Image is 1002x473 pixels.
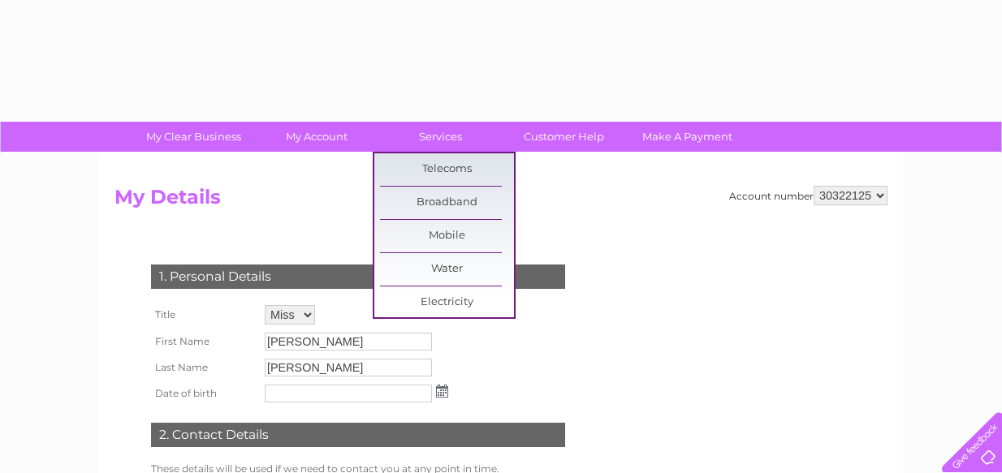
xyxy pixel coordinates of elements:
[380,220,514,252] a: Mobile
[497,122,631,152] a: Customer Help
[380,187,514,219] a: Broadband
[114,186,888,217] h2: My Details
[729,186,888,205] div: Account number
[127,122,261,152] a: My Clear Business
[147,381,261,406] th: Date of birth
[620,122,754,152] a: Make A Payment
[151,264,565,289] div: 1. Personal Details
[147,329,261,355] th: First Name
[380,253,514,286] a: Water
[380,153,514,186] a: Telecoms
[436,385,448,398] img: ...
[374,122,507,152] a: Services
[151,423,565,447] div: 2. Contact Details
[250,122,384,152] a: My Account
[147,301,261,329] th: Title
[380,286,514,319] a: Electricity
[147,355,261,381] th: Last Name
